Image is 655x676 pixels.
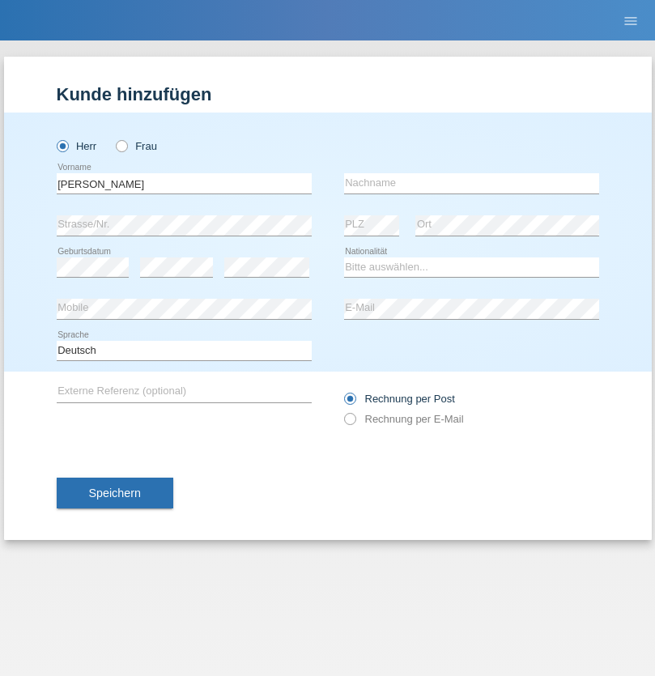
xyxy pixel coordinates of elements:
[344,393,455,405] label: Rechnung per Post
[615,15,647,25] a: menu
[623,13,639,29] i: menu
[57,84,599,104] h1: Kunde hinzufügen
[116,140,157,152] label: Frau
[116,140,126,151] input: Frau
[57,478,173,508] button: Speichern
[344,413,355,433] input: Rechnung per E-Mail
[57,140,97,152] label: Herr
[57,140,67,151] input: Herr
[344,393,355,413] input: Rechnung per Post
[89,487,141,500] span: Speichern
[344,413,464,425] label: Rechnung per E-Mail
